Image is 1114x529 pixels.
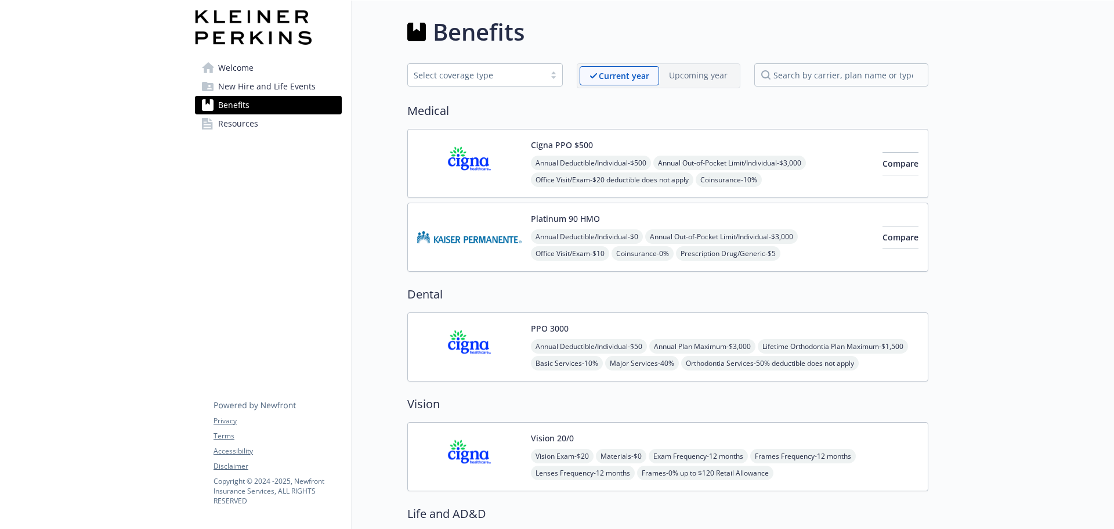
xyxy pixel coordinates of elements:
span: Frames - 0% up to $120 Retail Allowance [637,466,773,480]
button: Vision 20/0 [531,432,574,444]
a: Resources [195,114,342,133]
span: Materials - $0 [596,449,646,463]
span: Upcoming year [659,66,737,85]
span: Basic Services - 10% [531,356,603,370]
h2: Medical [407,102,928,120]
a: Terms [214,431,341,441]
span: Annual Out-of-Pocket Limit/Individual - $3,000 [645,229,798,244]
span: Welcome [218,59,254,77]
span: Coinsurance - 10% [696,172,762,187]
h1: Benefits [433,15,525,49]
img: CIGNA carrier logo [417,139,522,188]
span: Annual Deductible/Individual - $0 [531,229,643,244]
p: Current year [599,70,649,82]
h2: Dental [407,286,928,303]
span: Compare [882,232,918,243]
span: Compare [882,158,918,169]
img: Kaiser Permanente Insurance Company carrier logo [417,213,522,262]
input: search by carrier, plan name or type [754,63,928,87]
img: CIGNA carrier logo [417,432,522,481]
h2: Vision [407,395,928,413]
a: Welcome [195,59,342,77]
span: Benefits [218,96,249,114]
button: Compare [882,226,918,249]
a: Benefits [195,96,342,114]
span: Office Visit/Exam - $20 deductible does not apply [531,172,693,187]
span: Lifetime Orthodontia Plan Maximum - $1,500 [758,339,908,354]
button: PPO 3000 [531,322,569,334]
button: Platinum 90 HMO [531,213,600,225]
span: Vision Exam - $20 [531,449,594,463]
span: Orthodontia Services - 50% deductible does not apply [681,356,859,370]
span: Annual Plan Maximum - $3,000 [649,339,755,354]
p: Upcoming year [669,69,728,81]
a: Accessibility [214,446,341,456]
span: New Hire and Life Events [218,77,316,96]
button: Compare [882,152,918,175]
span: Lenses Frequency - 12 months [531,466,635,480]
div: Select coverage type [414,69,539,81]
span: Annual Out-of-Pocket Limit/Individual - $3,000 [653,156,806,170]
a: New Hire and Life Events [195,77,342,96]
a: Disclaimer [214,461,341,472]
span: Annual Deductible/Individual - $50 [531,339,647,354]
span: Prescription Drug/Generic - $5 [676,246,780,261]
span: Office Visit/Exam - $10 [531,246,609,261]
img: CIGNA carrier logo [417,322,522,372]
span: Frames Frequency - 12 months [750,449,856,463]
span: Annual Deductible/Individual - $500 [531,156,651,170]
span: Exam Frequency - 12 months [649,449,748,463]
span: Major Services - 40% [605,356,679,370]
span: Resources [218,114,258,133]
p: Copyright © 2024 - 2025 , Newfront Insurance Services, ALL RIGHTS RESERVED [214,476,341,506]
a: Privacy [214,416,341,426]
h2: Life and AD&D [407,505,928,523]
button: Cigna PPO $500 [531,139,593,151]
span: Coinsurance - 0% [612,246,674,261]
